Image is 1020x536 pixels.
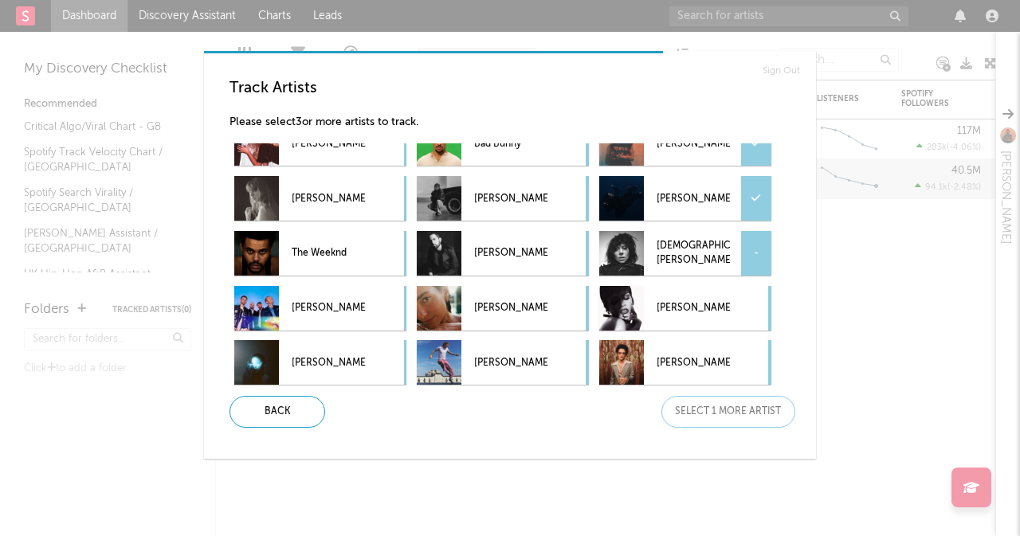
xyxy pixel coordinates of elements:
[229,113,803,132] p: Please select 3 or more artists to track.
[599,286,771,331] div: [PERSON_NAME]
[234,121,406,166] div: [PERSON_NAME]
[474,345,547,381] p: [PERSON_NAME]
[599,231,771,276] div: [DEMOGRAPHIC_DATA][PERSON_NAME]-
[657,236,730,272] p: [DEMOGRAPHIC_DATA][PERSON_NAME]
[292,236,365,272] p: The Weeknd
[657,181,730,217] p: [PERSON_NAME]
[417,286,589,331] div: [PERSON_NAME]
[292,345,365,381] p: [PERSON_NAME]
[234,286,406,331] div: [PERSON_NAME]
[417,176,589,221] div: [PERSON_NAME]
[657,291,730,327] p: [PERSON_NAME]
[599,176,771,221] div: [PERSON_NAME]
[763,61,800,80] a: Sign Out
[474,126,547,162] p: Bad Bunny
[417,121,589,166] div: Bad Bunny
[474,236,547,272] p: [PERSON_NAME]
[292,126,365,162] p: [PERSON_NAME]
[657,126,730,162] p: [PERSON_NAME]
[657,345,730,381] p: [PERSON_NAME]
[229,396,325,428] div: Back
[741,231,771,276] div: -
[417,340,589,385] div: [PERSON_NAME]
[229,79,803,98] h3: Track Artists
[599,121,771,166] div: [PERSON_NAME]
[599,340,771,385] div: [PERSON_NAME]
[474,181,547,217] p: [PERSON_NAME]
[417,231,589,276] div: [PERSON_NAME]
[292,181,365,217] p: [PERSON_NAME]
[234,231,406,276] div: The Weeknd
[234,340,406,385] div: [PERSON_NAME]
[234,176,406,221] div: [PERSON_NAME]
[292,291,365,327] p: [PERSON_NAME]
[474,291,547,327] p: [PERSON_NAME]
